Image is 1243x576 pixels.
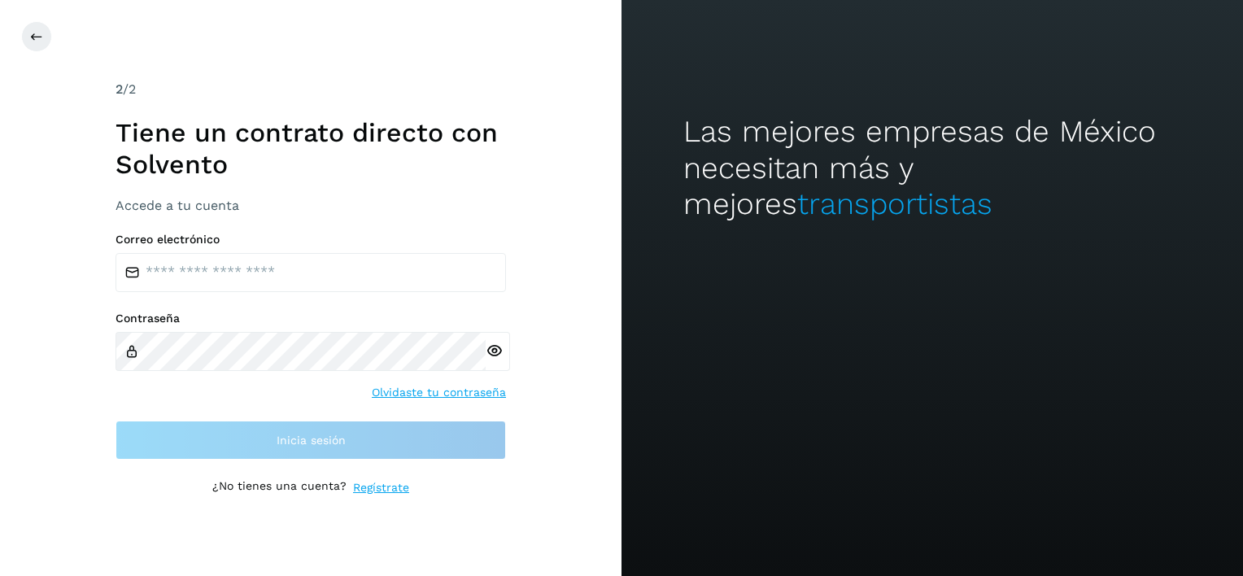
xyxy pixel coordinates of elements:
[797,186,992,221] span: transportistas
[116,312,506,325] label: Contraseña
[116,421,506,460] button: Inicia sesión
[116,233,506,247] label: Correo electrónico
[277,434,346,446] span: Inicia sesión
[353,479,409,496] a: Regístrate
[212,479,347,496] p: ¿No tienes una cuenta?
[116,198,506,213] h3: Accede a tu cuenta
[116,80,506,99] div: /2
[116,117,506,180] h1: Tiene un contrato directo con Solvento
[372,384,506,401] a: Olvidaste tu contraseña
[683,114,1180,222] h2: Las mejores empresas de México necesitan más y mejores
[116,81,123,97] span: 2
